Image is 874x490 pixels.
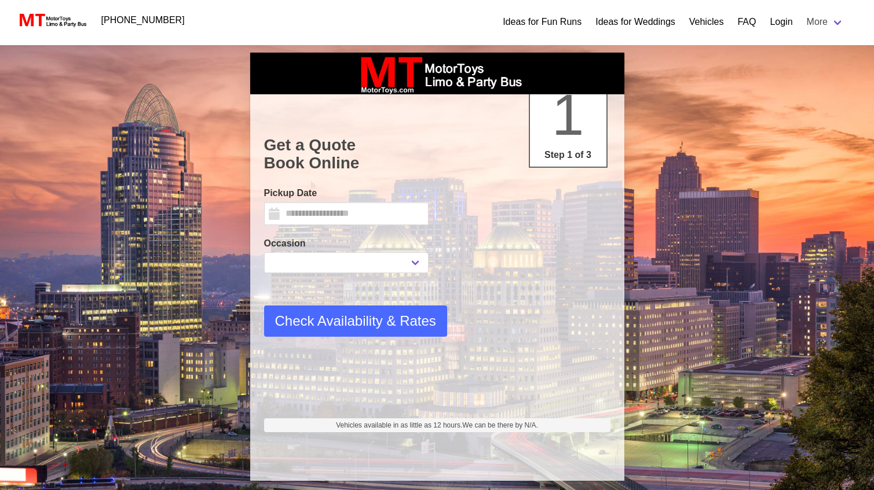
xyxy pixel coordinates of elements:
img: box_logo_brand.jpeg [350,53,524,94]
a: More [800,10,851,34]
a: [PHONE_NUMBER] [94,9,192,32]
label: Occasion [264,237,429,250]
span: Check Availability & Rates [275,311,436,331]
button: Check Availability & Rates [264,305,447,337]
a: Ideas for Weddings [595,15,675,29]
a: FAQ [737,15,756,29]
label: Pickup Date [264,186,429,200]
a: Vehicles [689,15,724,29]
span: 1 [552,82,584,147]
span: We can be there by N/A. [462,421,538,429]
a: Ideas for Fun Runs [503,15,582,29]
img: MotorToys Logo [16,12,87,28]
span: Vehicles available in as little as 12 hours. [336,420,538,430]
a: Login [770,15,792,29]
p: Step 1 of 3 [535,148,602,162]
h1: Get a Quote Book Online [264,136,610,172]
